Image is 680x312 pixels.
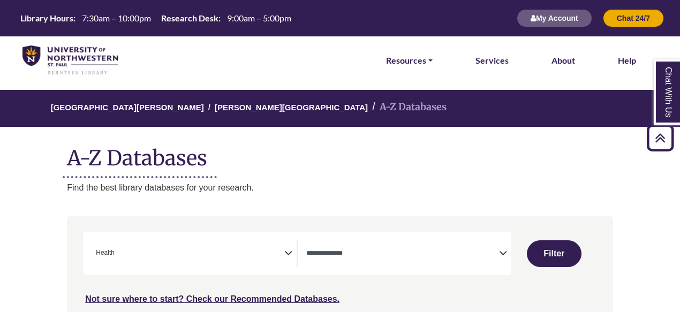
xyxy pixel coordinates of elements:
[82,13,151,23] span: 7:30am – 10:00pm
[475,54,509,67] a: Services
[117,250,122,258] textarea: Search
[551,54,575,67] a: About
[368,100,447,115] li: A-Z Databases
[517,9,592,27] button: My Account
[92,248,115,258] li: Health
[51,101,204,112] a: [GEOGRAPHIC_DATA][PERSON_NAME]
[16,12,296,25] a: Hours Today
[85,294,339,303] a: Not sure where to start? Check our Recommended Databases.
[603,13,664,22] a: Chat 24/7
[67,138,613,170] h1: A-Z Databases
[618,54,636,67] a: Help
[22,45,118,75] img: library_home
[96,248,115,258] span: Health
[215,101,368,112] a: [PERSON_NAME][GEOGRAPHIC_DATA]
[527,240,581,267] button: Submit for Search Results
[67,181,613,195] p: Find the best library databases for your research.
[517,13,592,22] a: My Account
[306,250,499,258] textarea: Search
[227,13,291,23] span: 9:00am – 5:00pm
[643,131,677,145] a: Back to Top
[603,9,664,27] button: Chat 24/7
[157,12,221,24] th: Research Desk:
[386,54,433,67] a: Resources
[16,12,76,24] th: Library Hours:
[16,12,296,22] table: Hours Today
[67,90,613,127] nav: breadcrumb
